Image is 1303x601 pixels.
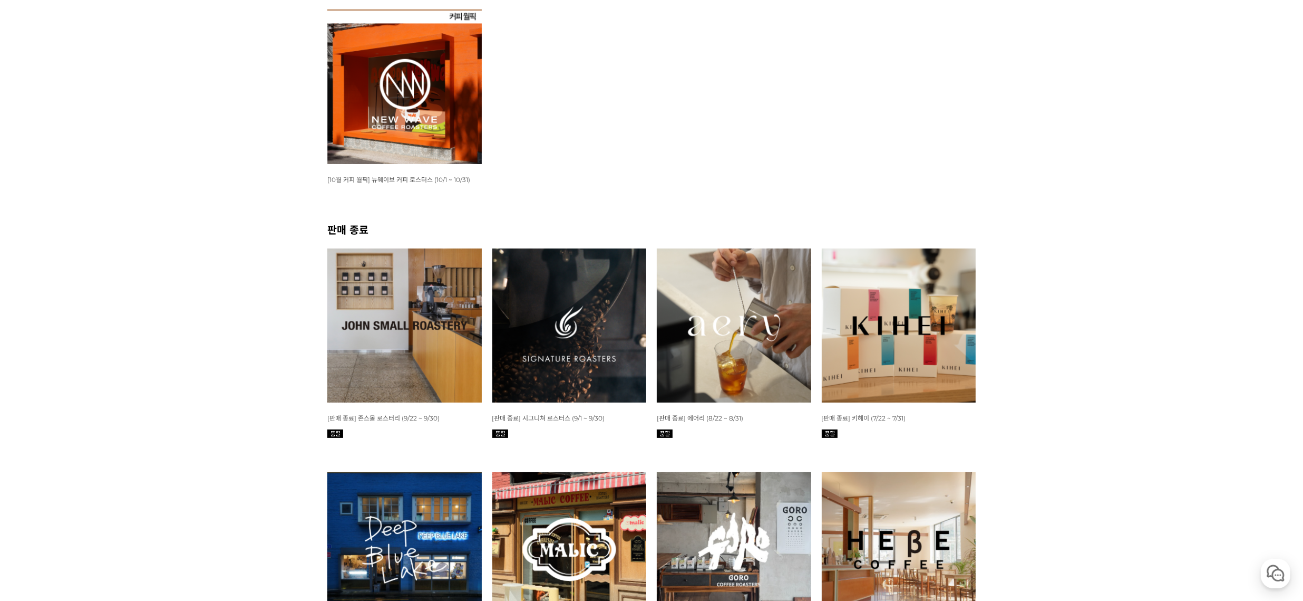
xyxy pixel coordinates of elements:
[96,351,109,359] span: 대화
[492,249,647,403] img: [판매 종료] 시그니쳐 로스터스 (9/1 ~ 9/30)
[492,414,605,422] a: [판매 종료] 시그니쳐 로스터스 (9/1 ~ 9/30)
[70,335,136,361] a: 대화
[136,335,202,361] a: 설정
[163,350,176,359] span: 설정
[822,249,976,403] img: 7월 커피 스몰 월픽 키헤이
[822,414,906,422] span: [판매 종료] 키헤이 (7/22 ~ 7/31)
[327,414,440,422] span: [판매 종료] 존스몰 로스터리 (9/22 ~ 9/30)
[33,350,40,359] span: 홈
[657,414,743,422] span: [판매 종료] 에어리 (8/22 ~ 8/31)
[327,414,440,422] a: [판매 종료] 존스몰 로스터리 (9/22 ~ 9/30)
[822,414,906,422] a: [판매 종료] 키헤이 (7/22 ~ 7/31)
[492,430,508,438] img: 품절
[657,414,743,422] a: [판매 종료] 에어리 (8/22 ~ 8/31)
[327,9,482,164] img: [10월 커피 월픽] 뉴웨이브 커피 로스터스 (10/1 ~ 10/31)
[327,249,482,403] img: [판매 종료] 존스몰 로스터리 (9/22 ~ 9/30)
[492,414,605,422] span: [판매 종료] 시그니쳐 로스터스 (9/1 ~ 9/30)
[3,335,70,361] a: 홈
[822,430,838,438] img: 품절
[657,249,811,403] img: 8월 커피 스몰 월픽 에어리
[657,430,673,438] img: 품절
[327,175,470,184] a: [10월 커피 월픽] 뉴웨이브 커피 로스터스 (10/1 ~ 10/31)
[327,222,976,237] h2: 판매 종료
[327,176,470,184] span: [10월 커피 월픽] 뉴웨이브 커피 로스터스 (10/1 ~ 10/31)
[327,430,343,438] img: 품절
